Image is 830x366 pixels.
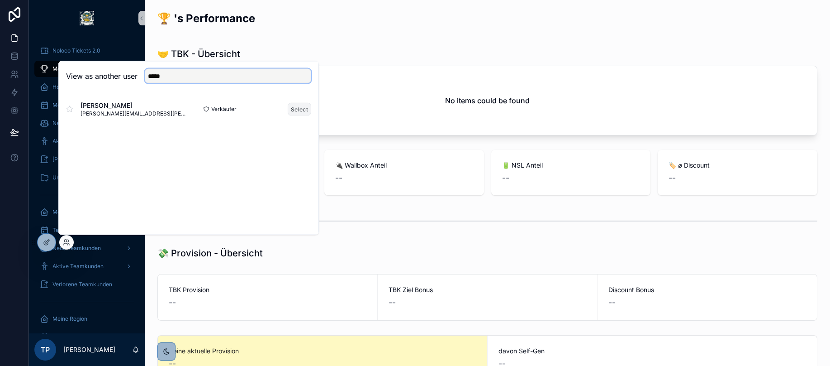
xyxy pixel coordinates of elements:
[52,226,91,234] span: Team Kalender
[34,151,139,168] a: [PERSON_NAME]
[669,161,806,170] span: 🏷 ⌀ Discount
[52,65,116,72] span: Monatliche Performance
[41,344,50,355] span: TP
[52,315,87,323] span: Meine Region
[34,61,139,77] a: Monatliche Performance
[81,110,189,117] span: [PERSON_NAME][EMAIL_ADDRESS][PERSON_NAME][DOMAIN_NAME]
[81,101,189,110] span: [PERSON_NAME]
[608,296,616,309] span: --
[34,133,139,149] a: Aktive Kunden
[52,281,112,288] span: Verlorene Teamkunden
[608,285,806,294] span: Discount Bonus
[52,263,104,270] span: Aktive Teamkunden
[34,258,139,274] a: Aktive Teamkunden
[52,101,90,109] span: Mein Kalender
[34,311,139,327] a: Meine Region
[335,172,342,184] span: --
[288,102,311,116] button: Select
[63,345,115,354] p: [PERSON_NAME]
[34,43,139,59] a: Noloco Tickets 2.0
[502,172,509,184] span: --
[157,11,255,26] h2: 🏆 's Performance
[34,222,139,238] a: Team Kalender
[52,83,68,91] span: Home
[169,285,366,294] span: TBK Provision
[34,276,139,293] a: Verlorene Teamkunden
[34,79,139,95] a: Home
[157,247,263,260] h1: 💸 Provision - Übersicht
[445,95,530,106] h2: No items could be found
[80,11,94,25] img: App logo
[34,115,139,131] a: Neue Kunden
[169,347,476,356] span: Deine aktuelle Provision
[66,71,138,82] h2: View as another user
[498,347,806,356] span: davon Self-Gen
[52,208,81,216] span: Mein Team
[389,296,396,309] span: --
[34,169,139,186] a: Unterlagen
[52,47,100,54] span: Noloco Tickets 2.0
[29,36,145,333] div: scrollable content
[52,120,87,127] span: Neue Kunden
[169,296,176,309] span: --
[157,48,240,60] h1: 🤝 TBK - Übersicht
[52,245,101,252] span: Neue Teamkunden
[335,161,473,170] span: 🔌 Wallbox Anteil
[389,285,586,294] span: TBK Ziel Bonus
[34,240,139,256] a: Neue Teamkunden
[34,97,139,113] a: Mein Kalender
[52,156,96,163] span: [PERSON_NAME]
[34,204,139,220] a: Mein Team
[502,161,640,170] span: 🔋 NSL Anteil
[669,172,676,184] span: --
[211,106,237,113] span: Verkäufer
[52,138,90,145] span: Aktive Kunden
[52,174,81,181] span: Unterlagen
